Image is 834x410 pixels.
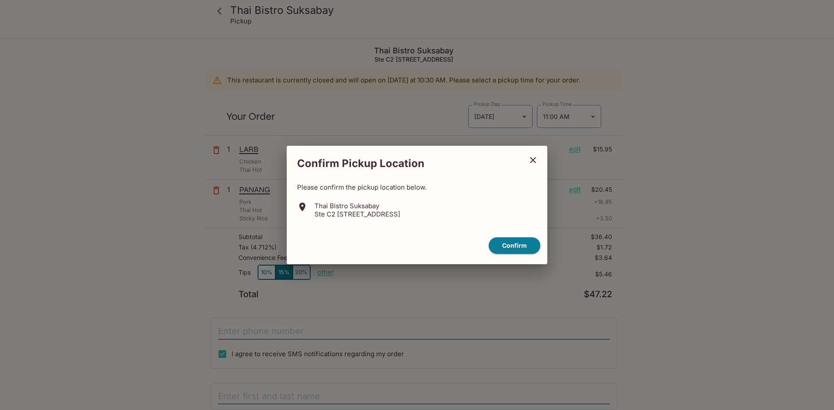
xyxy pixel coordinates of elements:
[314,202,400,210] p: Thai Bistro Suksabay
[522,149,544,171] button: close
[297,183,537,191] p: Please confirm the pickup location below.
[489,237,540,254] button: confirm
[287,153,522,174] h2: Confirm Pickup Location
[314,210,400,218] p: Ste C2 [STREET_ADDRESS]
